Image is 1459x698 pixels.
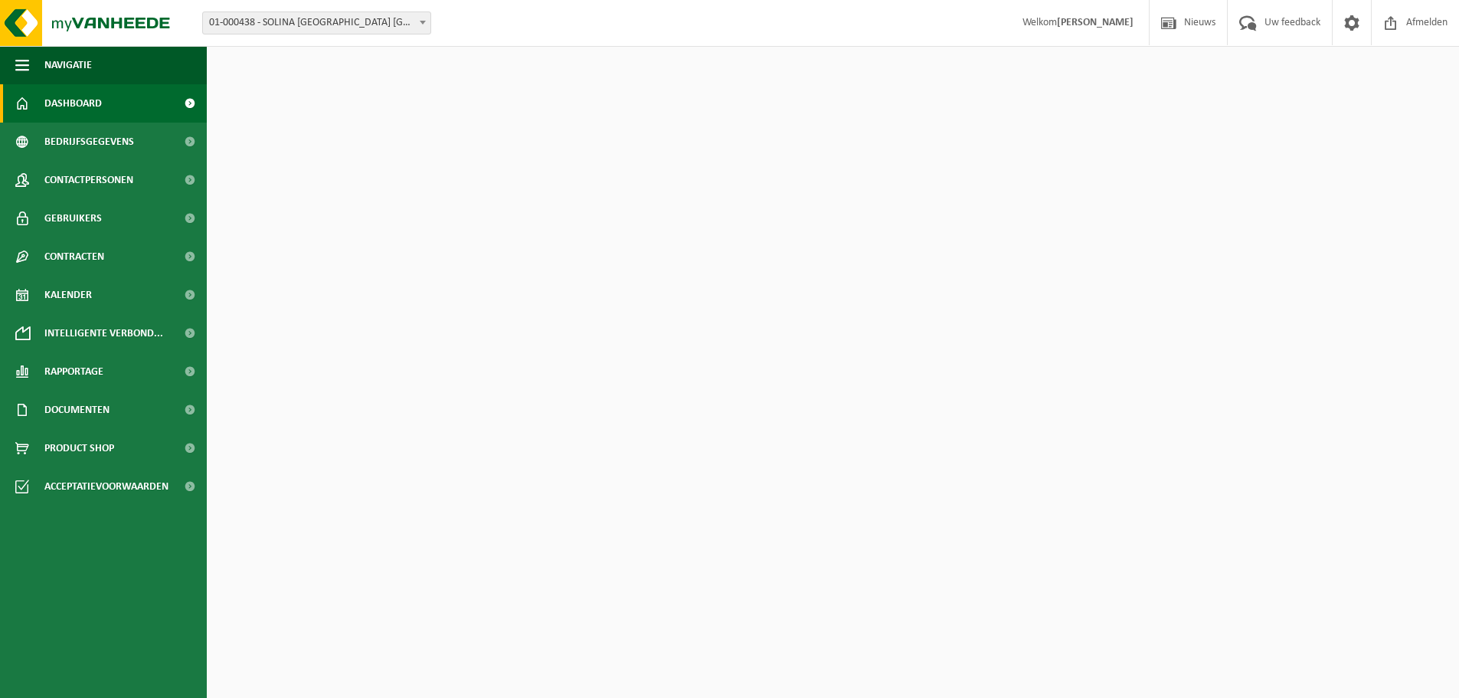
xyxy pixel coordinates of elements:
span: 01-000438 - SOLINA BELGIUM NV/AG - EKE [203,12,430,34]
span: Acceptatievoorwaarden [44,467,168,506]
span: Bedrijfsgegevens [44,123,134,161]
span: Dashboard [44,84,102,123]
span: Gebruikers [44,199,102,238]
span: Kalender [44,276,92,314]
span: Contactpersonen [44,161,133,199]
span: Contracten [44,238,104,276]
span: Documenten [44,391,110,429]
strong: [PERSON_NAME] [1057,17,1134,28]
span: Product Shop [44,429,114,467]
span: Navigatie [44,46,92,84]
span: Rapportage [44,352,103,391]
span: Intelligente verbond... [44,314,163,352]
span: 01-000438 - SOLINA BELGIUM NV/AG - EKE [202,11,431,34]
